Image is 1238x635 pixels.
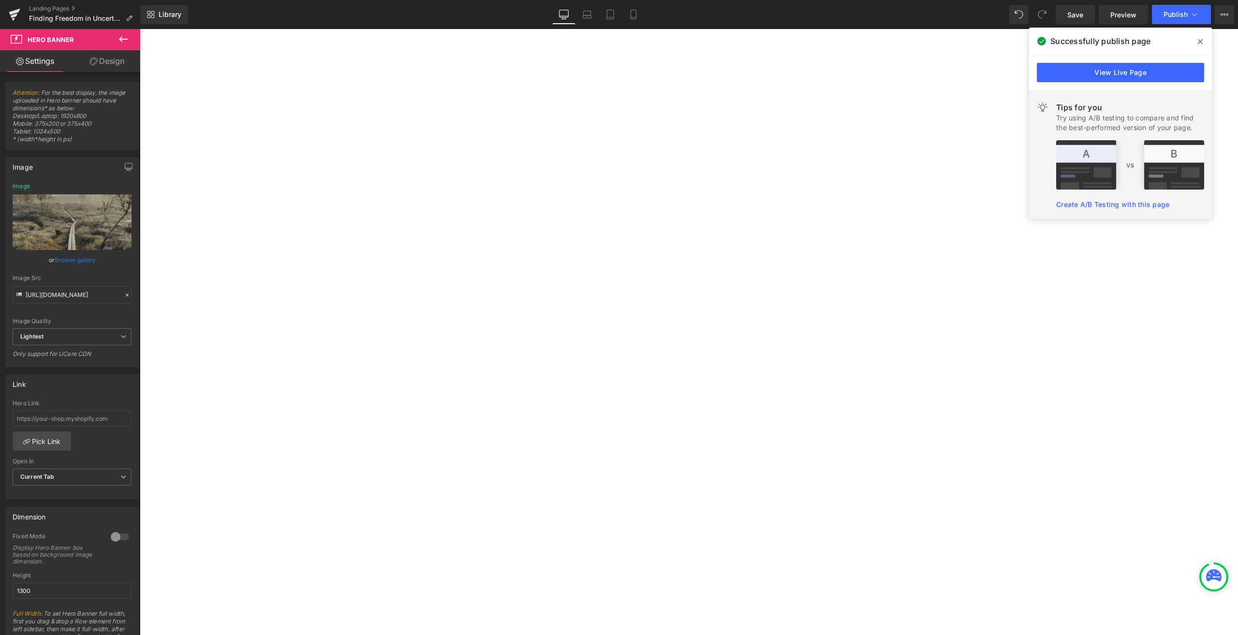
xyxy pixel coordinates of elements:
button: Publish [1152,5,1211,24]
a: Design [72,50,142,72]
input: Link [13,286,132,303]
b: Current Tab [20,473,55,480]
a: Pick Link [13,431,71,451]
a: Attention [13,89,38,96]
div: Height [13,572,132,579]
span: Preview [1110,10,1136,20]
div: Only support for UCare CDN [13,350,132,364]
img: tip.png [1056,140,1204,190]
a: Full Width [13,610,41,617]
a: Landing Pages [29,5,140,13]
a: Browse gallery [55,251,96,268]
div: Fixed Mode [13,532,101,543]
div: or [13,255,132,265]
span: Successfully publish page [1050,35,1150,47]
a: Create A/B Testing with this page [1056,200,1169,208]
a: View Live Page [1037,63,1204,82]
div: Tips for you [1056,102,1204,113]
span: Publish [1164,11,1188,18]
a: Desktop [552,5,575,24]
button: More [1215,5,1234,24]
input: https://your-shop.myshopify.com [13,411,132,427]
a: New Library [140,5,188,24]
div: Image Src [13,275,132,281]
div: Try using A/B testing to compare and find the best-performed version of your page. [1056,113,1204,133]
span: : For the best display, the image uploaded in Hero banner should have dimensions* as below: Deskt... [13,89,132,149]
a: Preview [1099,5,1148,24]
span: Library [159,10,181,19]
a: Laptop [575,5,599,24]
span: Save [1067,10,1083,20]
div: Image [13,183,30,190]
input: auto [13,583,132,599]
a: Mobile [622,5,645,24]
div: Link [13,375,26,388]
iframe: Intercom live chat [1205,602,1228,625]
img: light.svg [1037,102,1048,113]
div: Open In [13,458,132,465]
div: Image [13,158,33,171]
a: Tablet [599,5,622,24]
div: Display Hero Banner box based on background image dimension. [13,545,100,565]
div: Hero Link [13,400,132,407]
button: Undo [1009,5,1029,24]
span: Hero Banner [28,36,74,44]
div: Image Quality [13,318,132,325]
b: Lightest [20,333,44,340]
span: Finding Freedom in Uncertainty Registration [29,15,122,22]
div: Dimension [13,507,46,521]
button: Redo [1032,5,1052,24]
